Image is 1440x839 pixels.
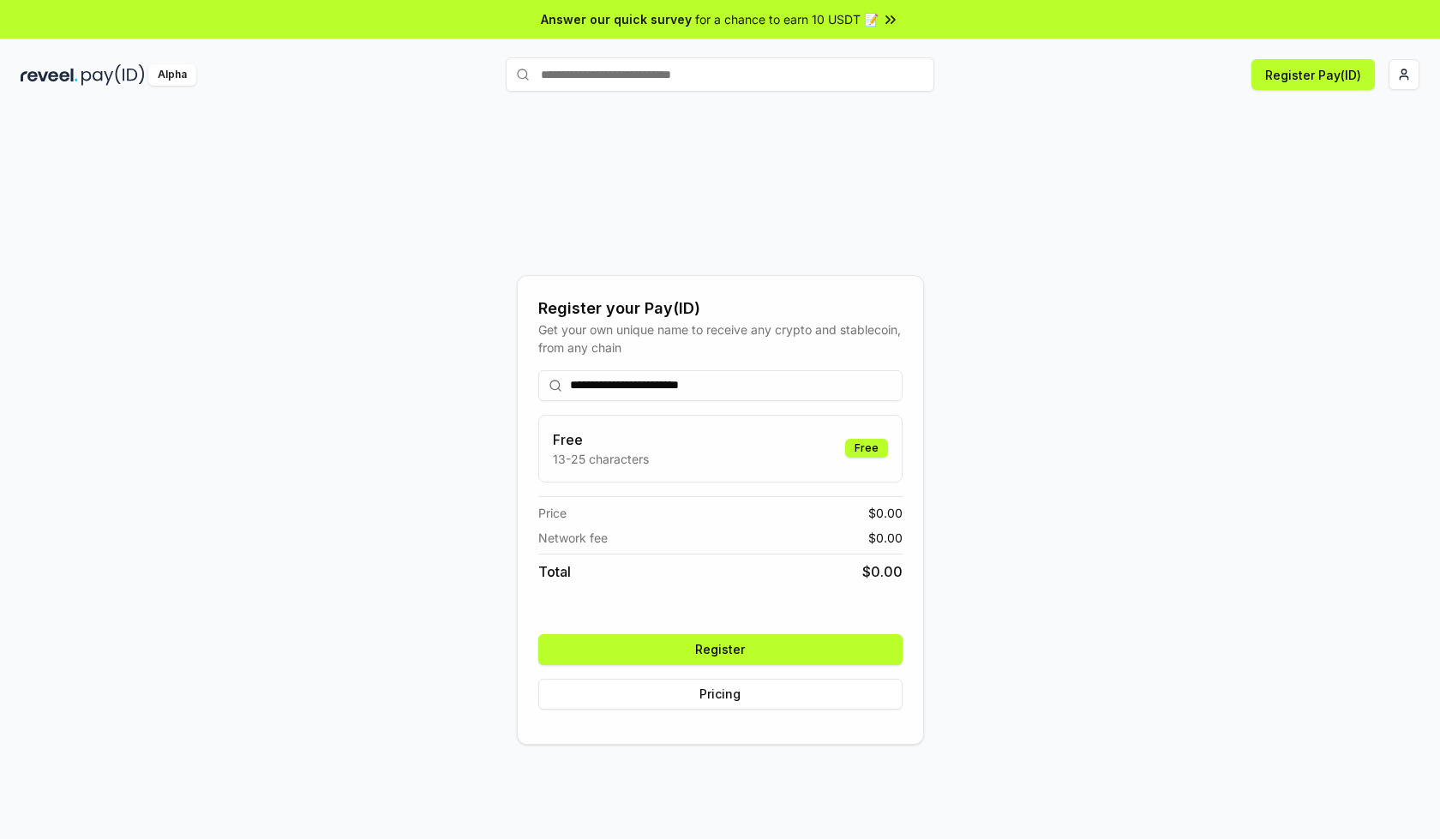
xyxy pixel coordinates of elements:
span: Network fee [538,529,608,547]
img: reveel_dark [21,64,78,86]
span: $ 0.00 [862,561,903,582]
span: $ 0.00 [868,504,903,522]
div: Free [845,439,888,458]
div: Get your own unique name to receive any crypto and stablecoin, from any chain [538,321,903,357]
span: Price [538,504,567,522]
div: Alpha [148,64,196,86]
h3: Free [553,429,649,450]
button: Register [538,634,903,665]
button: Pricing [538,679,903,710]
span: $ 0.00 [868,529,903,547]
span: Total [538,561,571,582]
div: Register your Pay(ID) [538,297,903,321]
span: Answer our quick survey [541,10,692,28]
span: for a chance to earn 10 USDT 📝 [695,10,879,28]
img: pay_id [81,64,145,86]
button: Register Pay(ID) [1251,59,1375,90]
p: 13-25 characters [553,450,649,468]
